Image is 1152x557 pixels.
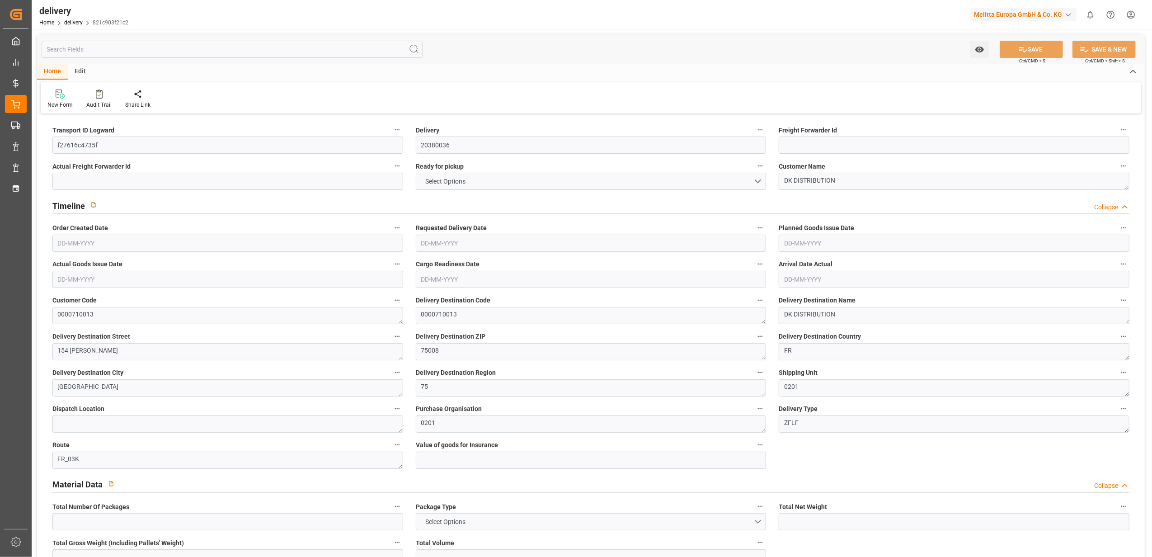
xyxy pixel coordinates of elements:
textarea: 0000710013 [416,307,766,324]
span: Freight Forwarder Id [779,126,837,135]
span: Actual Goods Issue Date [52,260,122,269]
button: open menu [416,173,766,190]
button: Transport ID Logward [391,124,403,136]
button: Ready for pickup [754,160,766,172]
a: Home [39,19,54,26]
button: Freight Forwarder Id [1118,124,1129,136]
input: DD-MM-YYYY [416,271,766,288]
span: Ready for pickup [416,162,464,171]
textarea: ZFLF [779,415,1129,433]
span: Transport ID Logward [52,126,114,135]
textarea: 0201 [779,379,1129,397]
h2: Material Data [52,478,103,491]
input: DD-MM-YYYY [52,271,403,288]
textarea: 0201 [416,415,766,433]
span: Ctrl/CMD + Shift + S [1085,57,1125,64]
button: SAVE [1000,41,1063,58]
span: Customer Code [52,296,97,305]
span: Ctrl/CMD + S [1019,57,1045,64]
a: delivery [64,19,83,26]
input: DD-MM-YYYY [779,271,1129,288]
span: Select Options [421,517,470,527]
button: open menu [970,41,989,58]
button: Cargo Readiness Date [754,258,766,270]
button: Delivery Destination Name [1118,294,1129,306]
span: Total Net Weight [779,502,827,512]
span: Arrival Date Actual [779,260,832,269]
span: Package Type [416,502,456,512]
button: Melitta Europa GmbH & Co. KG [970,6,1080,23]
textarea: DK DISTRIBUTION [779,173,1129,190]
button: Actual Freight Forwarder Id [391,160,403,172]
span: Delivery Destination Code [416,296,490,305]
input: DD-MM-YYYY [779,235,1129,252]
div: Share Link [125,101,150,109]
div: Melitta Europa GmbH & Co. KG [970,8,1077,21]
span: Select Options [421,177,470,186]
button: Help Center [1100,5,1121,25]
input: DD-MM-YYYY [52,235,403,252]
span: Dispatch Location [52,404,104,414]
button: Customer Name [1118,160,1129,172]
span: Delivery Type [779,404,818,414]
button: Requested Delivery Date [754,222,766,234]
button: open menu [416,513,766,530]
div: Edit [68,64,93,80]
span: Cargo Readiness Date [416,260,480,269]
div: Collapse [1094,481,1118,491]
button: Total Net Weight [1118,500,1129,512]
button: Delivery Destination ZIP [754,330,766,342]
span: Total Volume [416,538,454,548]
span: Delivery Destination Name [779,296,856,305]
span: Planned Goods Issue Date [779,223,854,233]
span: Route [52,440,70,450]
textarea: 154 [PERSON_NAME] [52,343,403,360]
input: DD-MM-YYYY [416,235,766,252]
button: SAVE & NEW [1072,41,1136,58]
textarea: 75008 [416,343,766,360]
input: Search Fields [42,41,423,58]
button: Delivery Destination Country [1118,330,1129,342]
button: View description [85,196,102,213]
textarea: FR_03K [52,452,403,469]
button: Delivery Destination Region [754,367,766,378]
span: Total Number Of Packages [52,502,129,512]
div: New Form [47,101,73,109]
button: Delivery Type [1118,403,1129,415]
button: Total Gross Weight (Including Pallets' Weight) [391,537,403,548]
span: Delivery Destination ZIP [416,332,485,341]
textarea: [GEOGRAPHIC_DATA] [52,379,403,397]
span: Shipping Unit [779,368,818,378]
button: Arrival Date Actual [1118,258,1129,270]
button: Shipping Unit [1118,367,1129,378]
button: Planned Goods Issue Date [1118,222,1129,234]
span: Requested Delivery Date [416,223,487,233]
button: Delivery Destination City [391,367,403,378]
button: Actual Goods Issue Date [391,258,403,270]
div: Home [37,64,68,80]
button: View description [103,475,120,492]
span: Total Gross Weight (Including Pallets' Weight) [52,538,184,548]
span: Customer Name [779,162,825,171]
div: Collapse [1094,203,1118,212]
span: Order Created Date [52,223,108,233]
button: Purchase Organisation [754,403,766,415]
button: Total Number Of Packages [391,500,403,512]
button: Package Type [754,500,766,512]
button: Delivery [754,124,766,136]
button: Customer Code [391,294,403,306]
textarea: 0000710013 [52,307,403,324]
button: Order Created Date [391,222,403,234]
span: Actual Freight Forwarder Id [52,162,131,171]
div: Audit Trail [86,101,112,109]
button: Total Volume [754,537,766,548]
button: show 0 new notifications [1080,5,1100,25]
button: Delivery Destination Street [391,330,403,342]
span: Delivery Destination Street [52,332,130,341]
button: Value of goods for Insurance [754,439,766,451]
button: Delivery Destination Code [754,294,766,306]
button: Route [391,439,403,451]
span: Delivery Destination Country [779,332,861,341]
textarea: 75 [416,379,766,397]
span: Delivery Destination City [52,368,123,378]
